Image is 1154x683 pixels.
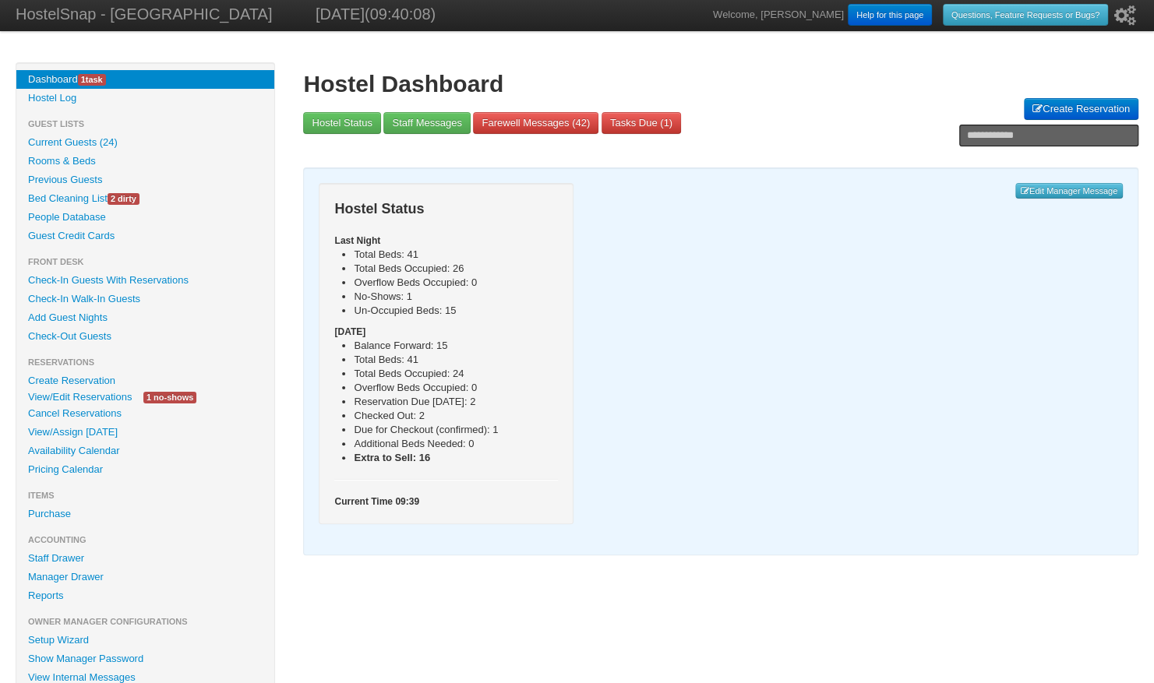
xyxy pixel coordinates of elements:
[16,389,143,405] a: View/Edit Reservations
[575,117,586,129] span: 42
[1024,98,1138,120] a: Create Reservation
[354,262,557,276] li: Total Beds Occupied: 26
[354,276,557,290] li: Overflow Beds Occupied: 0
[334,199,557,220] h3: Hostel Status
[81,75,86,84] span: 1
[16,70,274,89] a: Dashboard1task
[16,631,274,650] a: Setup Wizard
[334,234,557,248] h5: Last Night
[16,404,274,423] a: Cancel Reservations
[16,442,274,460] a: Availability Calendar
[1015,183,1123,199] a: Edit Manager Message
[16,290,274,308] a: Check-In Walk-In Guests
[303,70,1138,98] h1: Hostel Dashboard
[16,252,274,271] li: Front Desk
[16,133,274,152] a: Current Guests (24)
[663,117,669,129] span: 1
[354,423,557,437] li: Due for Checkout (confirmed): 1
[1114,5,1136,26] i: Setup Wizard
[16,189,274,208] a: Bed Cleaning List2 dirty
[334,325,557,339] h5: [DATE]
[383,112,470,134] a: Staff Messages
[354,437,557,451] li: Additional Beds Needed: 0
[473,112,598,134] a: Farewell Messages (42)
[943,4,1108,26] a: Questions, Feature Requests or Bugs?
[16,586,274,605] a: Reports
[303,112,380,134] a: Hostel Status
[143,392,196,403] span: 1 no-shows
[16,505,274,523] a: Purchase
[365,5,436,23] span: (09:40:08)
[334,495,557,509] h5: Current Time 09:39
[16,152,274,171] a: Rooms & Beds
[16,353,274,371] li: Reservations
[16,171,274,189] a: Previous Guests
[132,389,208,405] a: 1 no-shows
[354,452,430,463] b: Extra to Sell: 16
[16,530,274,549] li: Accounting
[354,290,557,304] li: No-Shows: 1
[354,353,557,367] li: Total Beds: 41
[16,371,274,390] a: Create Reservation
[16,486,274,505] li: Items
[16,612,274,631] li: Owner Manager Configurations
[16,271,274,290] a: Check-In Guests With Reservations
[354,304,557,318] li: Un-Occupied Beds: 15
[16,308,274,327] a: Add Guest Nights
[16,423,274,442] a: View/Assign [DATE]
[78,74,106,86] span: task
[108,193,139,205] span: 2 dirty
[16,114,274,133] li: Guest Lists
[354,248,557,262] li: Total Beds: 41
[354,339,557,353] li: Balance Forward: 15
[16,208,274,227] a: People Database
[16,227,274,245] a: Guest Credit Cards
[16,568,274,586] a: Manager Drawer
[602,112,681,134] a: Tasks Due (1)
[354,381,557,395] li: Overflow Beds Occupied: 0
[16,650,274,668] a: Show Manager Password
[354,395,557,409] li: Reservation Due [DATE]: 2
[16,89,274,107] a: Hostel Log
[16,327,274,346] a: Check-Out Guests
[848,4,932,26] a: Help for this page
[354,409,557,423] li: Checked Out: 2
[16,460,274,479] a: Pricing Calendar
[354,367,557,381] li: Total Beds Occupied: 24
[16,549,274,568] a: Staff Drawer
